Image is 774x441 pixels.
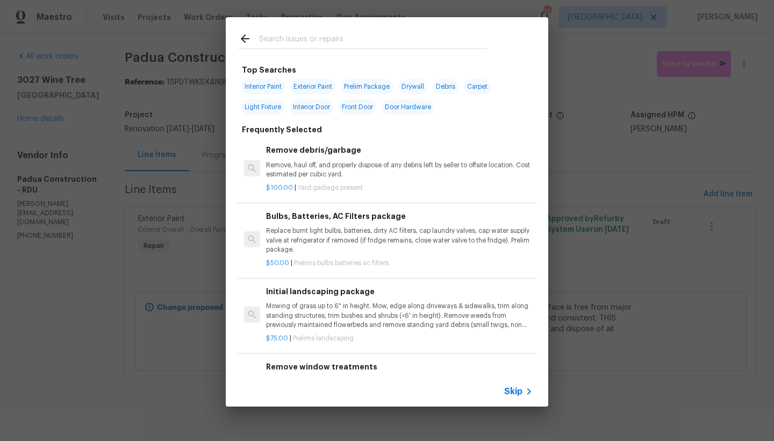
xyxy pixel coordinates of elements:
[294,260,389,266] span: Prelims bulbs batteries ac filters
[266,259,533,268] p: |
[398,79,427,94] span: Drywall
[298,184,363,191] span: Yard garbage present
[433,79,458,94] span: Debris
[504,386,522,397] span: Skip
[242,124,322,136] h6: Frequently Selected
[241,79,285,94] span: Interior Paint
[290,99,333,115] span: Interior Door
[266,210,533,222] h6: Bulbs, Batteries, AC Filters package
[464,79,491,94] span: Carpet
[242,64,296,76] h6: Top Searches
[266,334,533,343] p: |
[266,184,293,191] span: $100.00
[293,335,354,342] span: Prelims landscaping
[266,302,533,329] p: Mowing of grass up to 6" in height. Mow, edge along driveways & sidewalks, trim along standing st...
[266,226,533,254] p: Replace burnt light bulbs, batteries, dirty AC filters, cap laundry valves, cap water supply valv...
[259,32,487,48] input: Search issues or repairs
[266,161,533,179] p: Remove, haul off, and properly dispose of any debris left by seller to offsite location. Cost est...
[341,79,393,94] span: Prelim Package
[266,183,533,193] p: |
[266,335,288,342] span: $75.00
[382,99,434,115] span: Door Hardware
[266,260,289,266] span: $50.00
[290,79,335,94] span: Exterior Paint
[266,286,533,297] h6: Initial landscaping package
[266,144,533,156] h6: Remove debris/garbage
[339,99,376,115] span: Front Door
[266,361,533,373] h6: Remove window treatments
[241,99,284,115] span: Light Fixture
